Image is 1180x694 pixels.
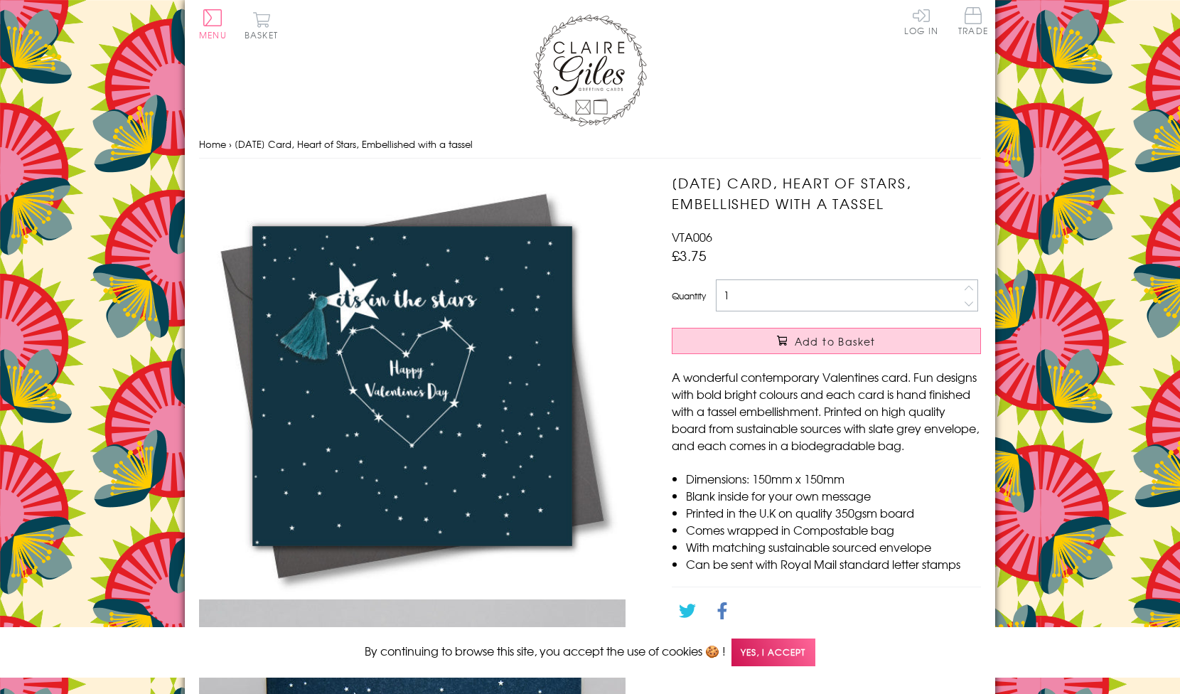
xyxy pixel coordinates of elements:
[686,487,981,504] li: Blank inside for your own message
[242,11,281,39] button: Basket
[672,289,706,302] label: Quantity
[958,7,988,38] a: Trade
[731,639,815,666] span: Yes, I accept
[229,137,232,151] span: ›
[533,14,647,127] img: Claire Giles Greetings Cards
[199,130,981,159] nav: breadcrumbs
[199,137,226,151] a: Home
[958,7,988,35] span: Trade
[686,504,981,521] li: Printed in the U.K on quality 350gsm board
[235,137,473,151] span: [DATE] Card, Heart of Stars, Embellished with a tassel
[672,173,981,214] h1: [DATE] Card, Heart of Stars, Embellished with a tassel
[672,228,712,245] span: VTA006
[199,9,227,39] button: Menu
[672,328,981,354] button: Add to Basket
[686,538,981,555] li: With matching sustainable sourced envelope
[199,173,626,599] img: Valentine's Day Card, Heart of Stars, Embellished with a tassel
[686,555,981,572] li: Can be sent with Royal Mail standard letter stamps
[199,28,227,41] span: Menu
[904,7,938,35] a: Log In
[795,334,876,348] span: Add to Basket
[686,470,981,487] li: Dimensions: 150mm x 150mm
[672,245,707,265] span: £3.75
[686,521,981,538] li: Comes wrapped in Compostable bag
[672,368,981,454] p: A wonderful contemporary Valentines card. Fun designs with bold bright colours and each card is h...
